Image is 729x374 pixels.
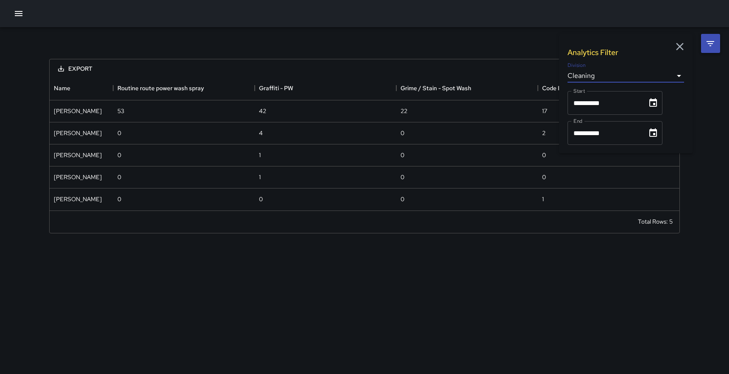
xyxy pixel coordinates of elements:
[401,76,471,100] div: Grime / Stain - Spot Wash
[396,76,538,100] div: Grime / Stain - Spot Wash
[542,173,546,181] div: 0
[255,76,396,100] div: Graffiti - PW
[259,129,263,137] div: 4
[117,195,121,203] div: 0
[259,107,266,115] div: 42
[117,107,124,115] div: 53
[401,195,404,203] div: 0
[542,151,546,159] div: 0
[259,195,263,203] div: 0
[568,47,618,57] h1: Analytics Filter
[259,76,293,100] div: Graffiti - PW
[51,61,99,77] button: Export
[259,151,261,159] div: 1
[542,129,545,137] div: 2
[401,151,404,159] div: 0
[117,151,121,159] div: 0
[401,107,407,115] div: 22
[50,76,113,100] div: Name
[638,217,673,226] div: Total Rows: 5
[568,62,586,69] label: Division
[113,76,255,100] div: Routine route power wash spray
[54,76,70,100] div: Name
[542,195,544,203] div: 1
[54,173,102,181] div: Diego De La Oliva
[54,195,102,203] div: Ken McCarter
[573,117,582,125] label: End
[54,129,102,137] div: Nicolas Vega
[401,173,404,181] div: 0
[117,173,121,181] div: 0
[259,173,261,181] div: 1
[645,125,662,141] button: Choose date, selected date is Sep 30, 2025
[117,129,121,137] div: 0
[401,129,404,137] div: 0
[54,151,102,159] div: Dago Cervantes
[568,69,684,83] div: Cleaning
[117,76,204,100] div: Routine route power wash spray
[573,87,585,94] label: Start
[645,94,662,111] button: Choose date, selected date is Sep 1, 2025
[542,107,547,115] div: 17
[54,107,102,115] div: DeAndre Barney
